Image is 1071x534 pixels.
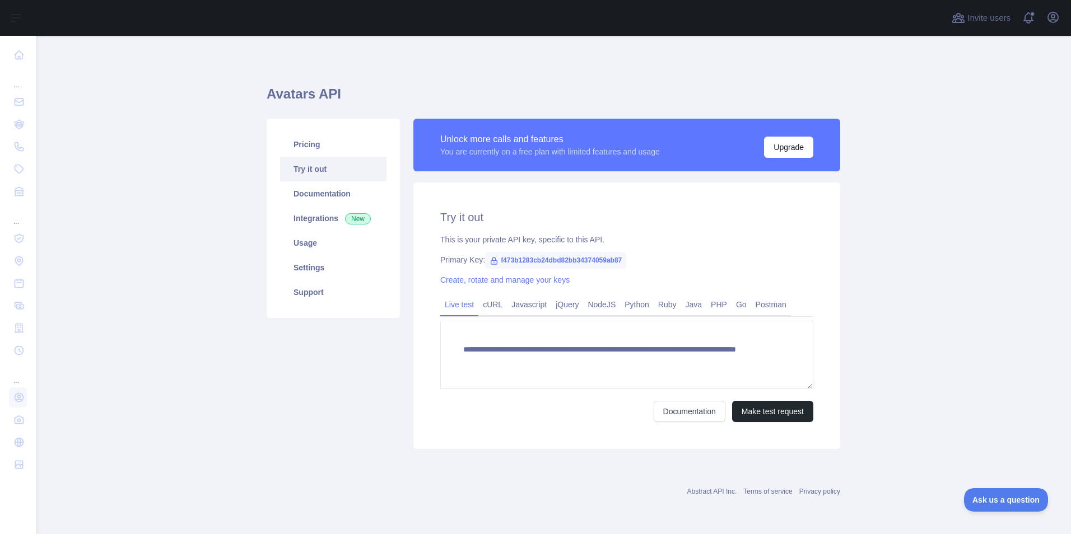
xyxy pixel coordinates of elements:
div: ... [9,363,27,385]
a: Integrations New [280,206,387,231]
div: You are currently on a free plan with limited features and usage [440,146,660,157]
a: Go [732,296,751,313]
button: Upgrade [764,137,813,158]
a: Documentation [654,401,725,422]
h2: Try it out [440,209,813,225]
span: f473b1283cb24dbd82bb34374059ab87 [485,252,626,269]
a: PHP [706,296,732,313]
a: Ruby [654,296,681,313]
a: Settings [280,255,387,280]
div: This is your private API key, specific to this API. [440,234,813,245]
a: NodeJS [583,296,620,313]
div: Unlock more calls and features [440,133,660,146]
a: Pricing [280,132,387,157]
span: New [345,213,371,224]
a: Usage [280,231,387,255]
a: Privacy policy [799,488,840,495]
span: Invite users [967,12,1011,25]
a: cURL [478,296,507,313]
a: jQuery [551,296,583,313]
button: Invite users [949,9,1013,27]
a: Documentation [280,181,387,206]
iframe: Toggle Customer Support [964,488,1049,512]
a: Live test [440,296,478,313]
a: Support [280,280,387,305]
a: Abstract API Inc. [687,488,737,495]
a: Try it out [280,157,387,181]
button: Make test request [732,401,813,422]
a: Javascript [507,296,551,313]
div: ... [9,67,27,90]
a: Java [681,296,707,313]
a: Create, rotate and manage your keys [440,275,570,284]
a: Postman [751,296,791,313]
div: ... [9,204,27,226]
a: Python [620,296,654,313]
h1: Avatars API [267,85,840,112]
div: Primary Key: [440,254,813,265]
a: Terms of service [743,488,792,495]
